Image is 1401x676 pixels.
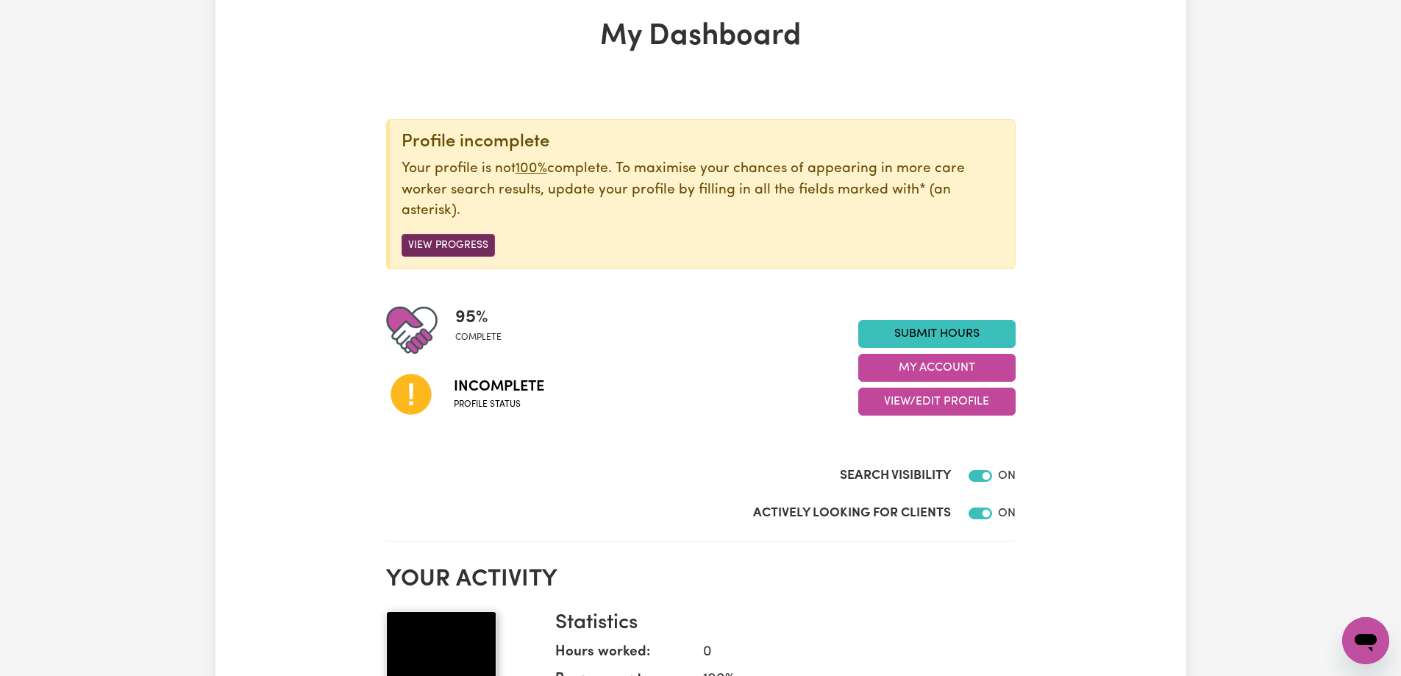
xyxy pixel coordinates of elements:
[386,566,1016,594] h2: Your activity
[858,320,1016,348] a: Submit Hours
[455,331,502,344] span: complete
[858,354,1016,382] button: My Account
[454,398,544,411] span: Profile status
[516,162,547,176] u: 100%
[555,611,1004,636] h3: Statistics
[555,642,691,669] dt: Hours worked:
[402,234,495,257] button: View Progress
[753,504,951,523] label: Actively Looking for Clients
[691,642,1004,663] dd: 0
[386,19,1016,54] h1: My Dashboard
[454,376,544,398] span: Incomplete
[455,305,502,331] span: 95 %
[858,388,1016,416] button: View/Edit Profile
[455,305,513,356] div: Profile completeness: 95%
[998,470,1016,482] span: ON
[1342,617,1389,664] iframe: 启动消息传送窗口的按钮
[402,159,1003,222] p: Your profile is not complete. To maximise your chances of appearing in more care worker search re...
[840,466,951,485] label: Search Visibility
[998,508,1016,519] span: ON
[402,132,1003,153] div: Profile incomplete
